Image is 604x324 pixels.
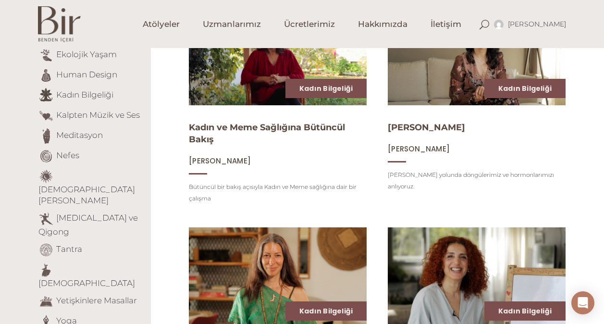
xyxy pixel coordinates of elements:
[299,306,353,316] a: Kadın Bilgeliği
[299,84,353,93] a: Kadın Bilgeliği
[498,306,552,316] a: Kadın Bilgeliği
[571,291,594,314] div: Open Intercom Messenger
[508,20,567,28] span: [PERSON_NAME]
[56,244,82,254] a: Tantra
[38,213,138,237] a: [MEDICAL_DATA] ve Qigong
[56,70,117,79] a: Human Design
[388,169,566,192] p: [PERSON_NAME] yolunda döngülerimiz ve hormonlarımızı anlıyoruz.
[56,110,140,120] a: Kalpten Müzik ve Ses
[56,50,117,59] a: Ekolojik Yaşam
[189,181,367,204] p: Bütüncül bir bakış açısıyla Kadın ve Meme sağlığına dair bir çalışma
[189,122,345,145] a: Kadın ve Meme Sağlığına Bütüncül Bakış
[38,185,135,205] a: [DEMOGRAPHIC_DATA][PERSON_NAME]
[56,130,103,140] a: Meditasyon
[431,19,461,30] span: İletişim
[56,90,113,100] a: Kadın Bilgeliği
[388,122,465,133] a: [PERSON_NAME]
[284,19,335,30] span: Ücretlerimiz
[143,19,180,30] span: Atölyeler
[203,19,261,30] span: Uzmanlarımız
[38,278,135,288] a: [DEMOGRAPHIC_DATA]
[189,156,251,166] span: [PERSON_NAME]
[498,84,552,93] a: Kadın Bilgeliği
[388,144,450,153] a: [PERSON_NAME]
[56,296,137,305] a: Yetişkinlere Masallar
[358,19,407,30] span: Hakkımızda
[189,156,251,165] a: [PERSON_NAME]
[56,150,79,160] a: Nefes
[388,144,450,154] span: [PERSON_NAME]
